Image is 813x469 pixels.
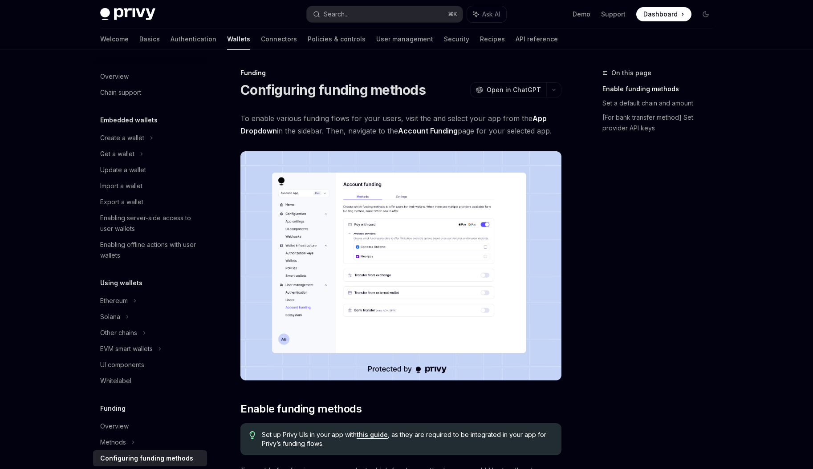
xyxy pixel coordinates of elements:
[100,197,143,207] div: Export a wallet
[240,112,561,137] span: To enable various funding flows for your users, visit the and select your app from the in the sid...
[100,181,142,191] div: Import a wallet
[100,295,128,306] div: Ethereum
[636,7,691,21] a: Dashboard
[100,327,137,338] div: Other chains
[611,68,651,78] span: On this page
[100,311,120,322] div: Solana
[100,403,126,414] h5: Funding
[467,6,506,22] button: Ask AI
[100,360,144,370] div: UI components
[643,10,678,19] span: Dashboard
[324,9,349,20] div: Search...
[376,28,433,50] a: User management
[93,373,207,389] a: Whitelabel
[307,6,463,22] button: Search...⌘K
[100,453,193,464] div: Configuring funding methods
[470,82,546,97] button: Open in ChatGPT
[240,69,561,77] div: Funding
[573,10,590,19] a: Demo
[100,278,142,288] h5: Using wallets
[93,178,207,194] a: Import a wallet
[480,28,505,50] a: Recipes
[100,376,131,386] div: Whitelabel
[227,28,250,50] a: Wallets
[93,162,207,178] a: Update a wallet
[93,450,207,466] a: Configuring funding methods
[308,28,366,50] a: Policies & controls
[100,149,134,159] div: Get a wallet
[262,430,553,448] span: Set up Privy UIs in your app with , as they are required to be integrated in your app for Privy’s...
[100,133,144,143] div: Create a wallet
[601,10,626,19] a: Support
[100,87,141,98] div: Chain support
[93,418,207,434] a: Overview
[93,357,207,373] a: UI components
[602,110,720,135] a: [For bank transfer method] Set provider API keys
[100,344,153,354] div: EVM smart wallets
[93,69,207,85] a: Overview
[240,402,362,416] span: Enable funding methods
[699,7,713,21] button: Toggle dark mode
[448,11,457,18] span: ⌘ K
[100,213,202,234] div: Enabling server-side access to user wallets
[100,421,129,432] div: Overview
[240,82,426,98] h1: Configuring funding methods
[602,82,720,96] a: Enable funding methods
[171,28,216,50] a: Authentication
[100,28,129,50] a: Welcome
[100,239,202,261] div: Enabling offline actions with user wallets
[487,85,541,94] span: Open in ChatGPT
[261,28,297,50] a: Connectors
[100,437,126,448] div: Methods
[602,96,720,110] a: Set a default chain and amount
[100,115,158,125] h5: Embedded wallets
[444,28,469,50] a: Security
[100,8,155,20] img: dark logo
[249,431,256,439] svg: Tip
[100,165,146,175] div: Update a wallet
[398,126,458,136] a: Account Funding
[139,28,160,50] a: Basics
[357,431,388,439] a: this guide
[93,210,207,237] a: Enabling server-side access to user wallets
[240,151,561,380] img: Fundingupdate PNG
[93,85,207,101] a: Chain support
[482,10,500,19] span: Ask AI
[93,237,207,263] a: Enabling offline actions with user wallets
[93,194,207,210] a: Export a wallet
[100,71,129,82] div: Overview
[516,28,558,50] a: API reference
